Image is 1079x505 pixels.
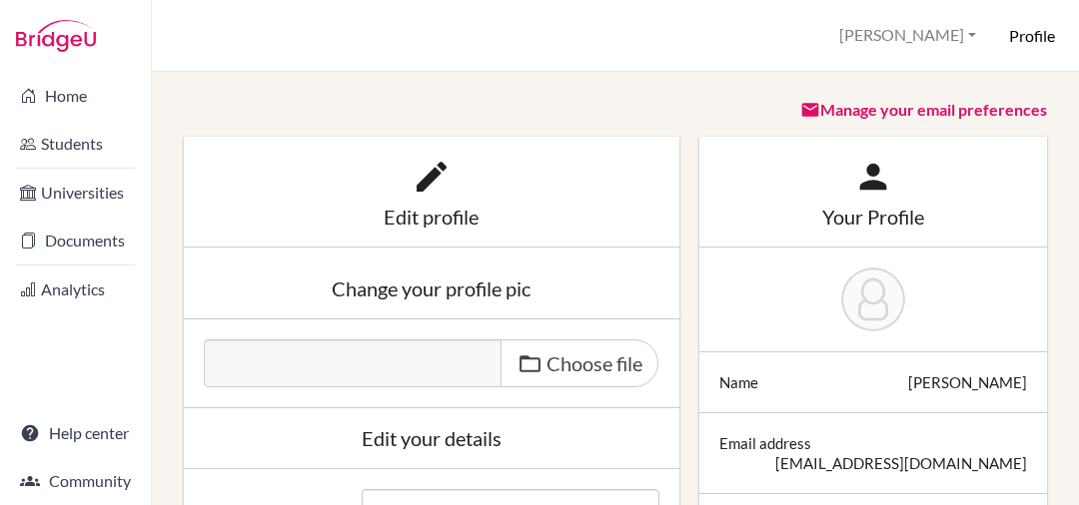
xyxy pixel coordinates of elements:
[204,207,659,227] div: Edit profile
[4,173,147,213] a: Universities
[719,372,758,392] div: Name
[16,20,96,52] img: Bridge-U
[4,76,147,116] a: Home
[800,100,1047,119] a: Manage your email preferences
[546,351,642,375] span: Choose file
[719,433,811,453] div: Email address
[841,267,905,331] img: Ibrahim Bursa
[4,124,147,164] a: Students
[4,269,147,309] a: Analytics
[4,221,147,260] a: Documents
[4,413,147,453] a: Help center
[719,207,1027,227] div: Your Profile
[4,461,147,501] a: Community
[830,17,985,54] button: [PERSON_NAME]
[1009,25,1055,47] h6: Profile
[908,372,1027,392] div: [PERSON_NAME]
[204,278,659,298] div: Change your profile pic
[204,428,659,448] div: Edit your details
[775,453,1027,473] div: [EMAIL_ADDRESS][DOMAIN_NAME]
